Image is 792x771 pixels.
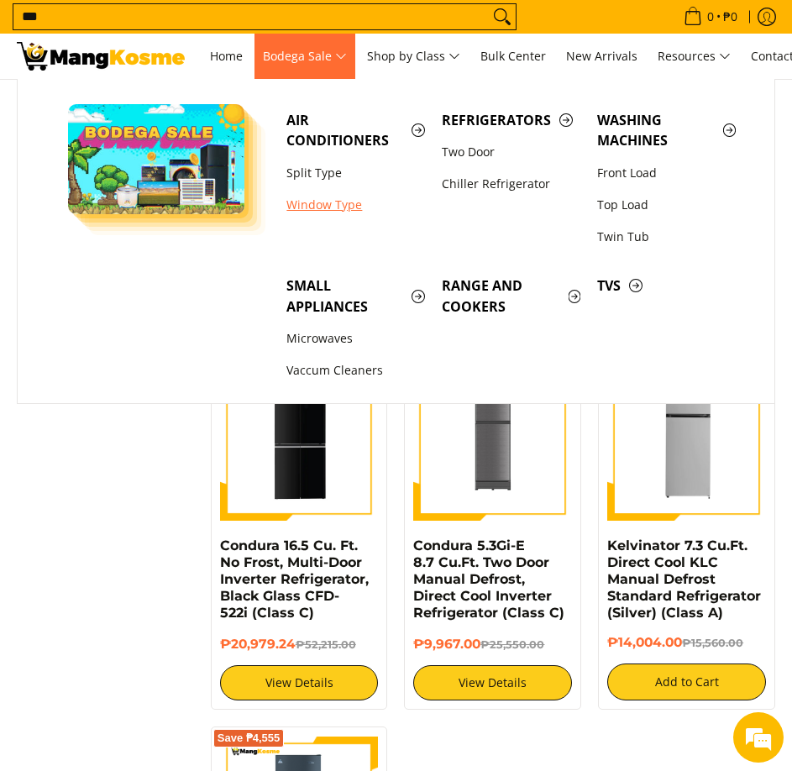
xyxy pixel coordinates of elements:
a: Home [202,34,251,79]
a: Twin Tub [589,221,744,253]
a: New Arrivals [558,34,646,79]
a: Split Type [278,157,433,189]
a: TVs [589,270,744,302]
img: Condura 5.3Gi-E 8.7 Cu.Ft. Two Door Manual Defrost, Direct Cool Inverter Refrigerator (Class C) [413,363,572,521]
h6: ₱9,967.00 [413,636,572,653]
span: Bodega Sale [263,46,347,67]
h6: ₱20,979.24 [220,636,379,653]
del: ₱15,560.00 [682,637,743,649]
a: Front Load [589,157,744,189]
a: Bodega Sale [254,34,355,79]
a: Condura 5.3Gi-E 8.7 Cu.Ft. Two Door Manual Defrost, Direct Cool Inverter Refrigerator (Class C) [413,538,564,621]
span: New Arrivals [566,48,637,64]
span: Home [210,48,243,64]
span: Small Appliances [286,275,425,317]
a: Air Conditioners [278,104,433,157]
span: Resources [658,46,731,67]
span: TVs [597,275,736,296]
span: Bulk Center [480,48,546,64]
span: We're online! [97,212,232,381]
a: Bulk Center [472,34,554,79]
h6: ₱14,004.00 [607,634,766,651]
img: Condura 16.5 Cu. Ft. No Frost, Multi-Door Inverter Refrigerator, Black Glass CFD-522i (Class C) [220,365,379,519]
a: Top Load [589,189,744,221]
button: Add to Cart [607,663,766,700]
a: Kelvinator 7.3 Cu.Ft. Direct Cool KLC Manual Defrost Standard Refrigerator (Silver) (Class A) [607,538,761,621]
img: Kelvinator 7.3 Cu.Ft. Direct Cool KLC Manual Defrost Standard Refrigerator (Silver) (Class A) [607,362,766,521]
del: ₱52,215.00 [296,638,356,651]
span: Washing Machines [597,110,736,152]
img: Search: 105 results found for &quot;ref&quot; | Mang Kosme [17,42,185,71]
a: Chiller Refrigerator [433,168,589,200]
button: Search [489,4,516,29]
span: Shop by Class [367,46,460,67]
a: View Details [220,665,379,700]
span: Range and Cookers [442,275,580,317]
a: Window Type [278,189,433,221]
a: View Details [413,665,572,700]
a: Microwaves [278,323,433,354]
span: Air Conditioners [286,110,425,152]
span: Save ₱4,555 [218,733,281,743]
div: Chat with us now [87,94,282,116]
a: Small Appliances [278,270,433,323]
textarea: Type your message and hit 'Enter' [8,459,320,517]
a: Vaccum Cleaners [278,354,433,386]
a: Refrigerators [433,104,589,136]
del: ₱25,550.00 [480,638,544,651]
a: Washing Machines [589,104,744,157]
a: Condura 16.5 Cu. Ft. No Frost, Multi-Door Inverter Refrigerator, Black Glass CFD-522i (Class C) [220,538,369,621]
span: ₱0 [721,11,740,23]
a: Resources [649,34,739,79]
span: Refrigerators [442,110,580,131]
span: 0 [705,11,716,23]
img: Bodega Sale [68,104,244,214]
span: • [679,8,742,26]
div: Minimize live chat window [275,8,316,49]
a: Shop by Class [359,34,469,79]
a: Range and Cookers [433,270,589,323]
a: Two Door [433,136,589,168]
